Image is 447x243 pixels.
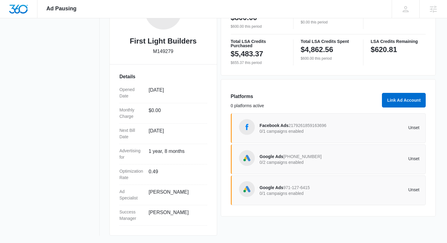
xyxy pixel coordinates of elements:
a: Google AdsGoogle Ads[PHONE_NUMBER]0/2 campaigns enabledUnset [231,144,426,174]
span: Ad Pausing [47,5,77,12]
button: Link Ad Account [382,93,426,107]
div: Success Manager[PERSON_NAME] [120,205,207,226]
p: $600.00 this period [231,24,286,29]
dt: Next Bill Date [120,127,144,140]
img: Google Ads [242,185,251,194]
dd: [DATE] [149,86,202,99]
span: Google Ads [260,154,283,159]
p: Unset [339,188,419,192]
p: 0/1 campaigns enabled [260,191,340,195]
div: Optimization Rate0.49 [120,164,207,185]
dd: [PERSON_NAME] [149,209,202,222]
a: Facebook AdsFacebook Ads21792618591636960/1 campaigns enabledUnset [231,113,426,143]
div: Ad Specialist[PERSON_NAME] [120,185,207,205]
dt: Advertising for [120,148,144,160]
dt: Monthly Charge [120,107,144,120]
span: Facebook Ads [260,123,289,128]
p: 0/1 campaigns enabled [260,129,340,133]
span: Google Ads [260,185,283,190]
div: Advertising for1 year, 8 months [120,144,207,164]
p: Total LSA Credits Spent [301,39,356,44]
p: LSA Credits Remaining [371,39,426,44]
a: Google AdsGoogle Ads971-127-64150/1 campaigns enabledUnset [231,175,426,205]
h2: First Light Builders [130,36,197,47]
dt: Optimization Rate [120,168,144,181]
dd: [PERSON_NAME] [149,188,202,201]
div: Next Bill Date[DATE] [120,124,207,144]
p: Total LSA Credits Purchased [231,39,286,48]
p: $655.37 this period [231,60,286,65]
h3: Details [120,73,207,80]
p: $600.00 this period [301,56,356,61]
dd: 0.49 [149,168,202,181]
img: Google Ads [242,153,251,163]
img: Facebook Ads [242,122,251,132]
h3: Platforms [231,93,379,100]
p: $0.00 this period [301,19,356,25]
p: $620.81 [371,45,397,55]
div: Opened Date[DATE] [120,83,207,103]
dt: Opened Date [120,86,144,99]
dt: Ad Specialist [120,188,144,201]
span: 2179261859163696 [289,123,327,128]
p: Unset [339,157,419,161]
dd: [DATE] [149,127,202,140]
p: 0/2 campaigns enabled [260,160,340,164]
div: Monthly Charge$0.00 [120,103,207,124]
dd: $0.00 [149,107,202,120]
dd: 1 year, 8 months [149,148,202,160]
p: M149279 [153,48,173,55]
p: $4,862.56 [301,45,333,55]
p: 0 platforms active [231,103,379,109]
dt: Success Manager [120,209,144,222]
p: Unset [339,125,419,130]
span: [PHONE_NUMBER] [283,154,322,159]
p: $5,483.37 [231,49,263,59]
span: 971-127-6415 [283,185,310,190]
